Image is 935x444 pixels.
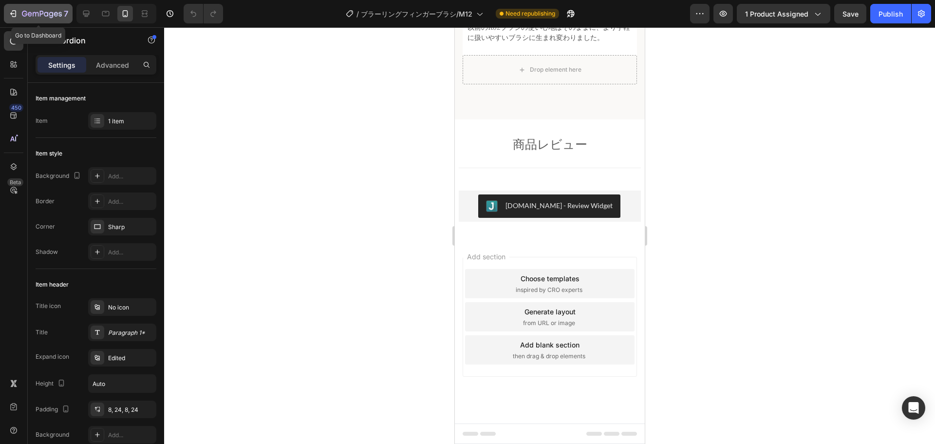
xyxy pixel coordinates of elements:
[36,302,61,310] div: Title icon
[737,4,830,23] button: 1 product assigned
[108,354,154,363] div: Edited
[36,352,69,361] div: Expand icon
[870,4,911,23] button: Publish
[745,9,808,19] span: 1 product assigned
[902,396,925,420] div: Open Intercom Messenger
[51,173,158,183] div: [DOMAIN_NAME] - Review Widget
[36,94,86,103] div: Item management
[108,405,154,414] div: 8, 24, 8, 24
[108,172,154,181] div: Add...
[48,60,75,70] p: Settings
[9,104,23,112] div: 450
[8,224,55,234] span: Add section
[36,222,55,231] div: Corner
[96,60,129,70] p: Advanced
[842,10,859,18] span: Save
[505,9,555,18] span: Need republishing
[36,116,48,125] div: Item
[108,117,154,126] div: 1 item
[36,328,48,337] div: Title
[36,430,69,439] div: Background
[108,303,154,312] div: No icon
[68,291,120,300] span: from URL or image
[108,328,154,337] div: Paragraph 1*
[66,246,125,256] div: Choose templates
[36,248,58,256] div: Shadow
[108,223,154,232] div: Sharp
[4,108,186,124] h2: 商品レビュー
[58,325,131,333] span: then drag & drop elements
[75,39,127,46] div: Drop element here
[23,167,166,191] button: Judge.me - Review Widget
[108,431,154,440] div: Add...
[36,403,72,416] div: Padding
[108,248,154,257] div: Add...
[108,197,154,206] div: Add...
[36,197,55,206] div: Border
[64,8,68,19] p: 7
[65,312,125,323] div: Add blank section
[879,9,903,19] div: Publish
[36,170,83,183] div: Background
[89,375,156,392] input: Auto
[4,4,73,23] button: 7
[61,258,128,267] span: inspired by CRO experts
[36,377,67,390] div: Height
[361,9,472,19] span: ブラーリングフィンガーブラシ/M12
[184,4,223,23] div: Undo/Redo
[7,178,23,186] div: Beta
[834,4,866,23] button: Save
[356,9,359,19] span: /
[47,35,130,46] p: Accordion
[36,149,62,158] div: Item style
[70,279,121,290] div: Generate layout
[31,173,43,185] img: Judgeme.png
[455,27,645,444] iframe: Design area
[36,280,69,289] div: Item header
